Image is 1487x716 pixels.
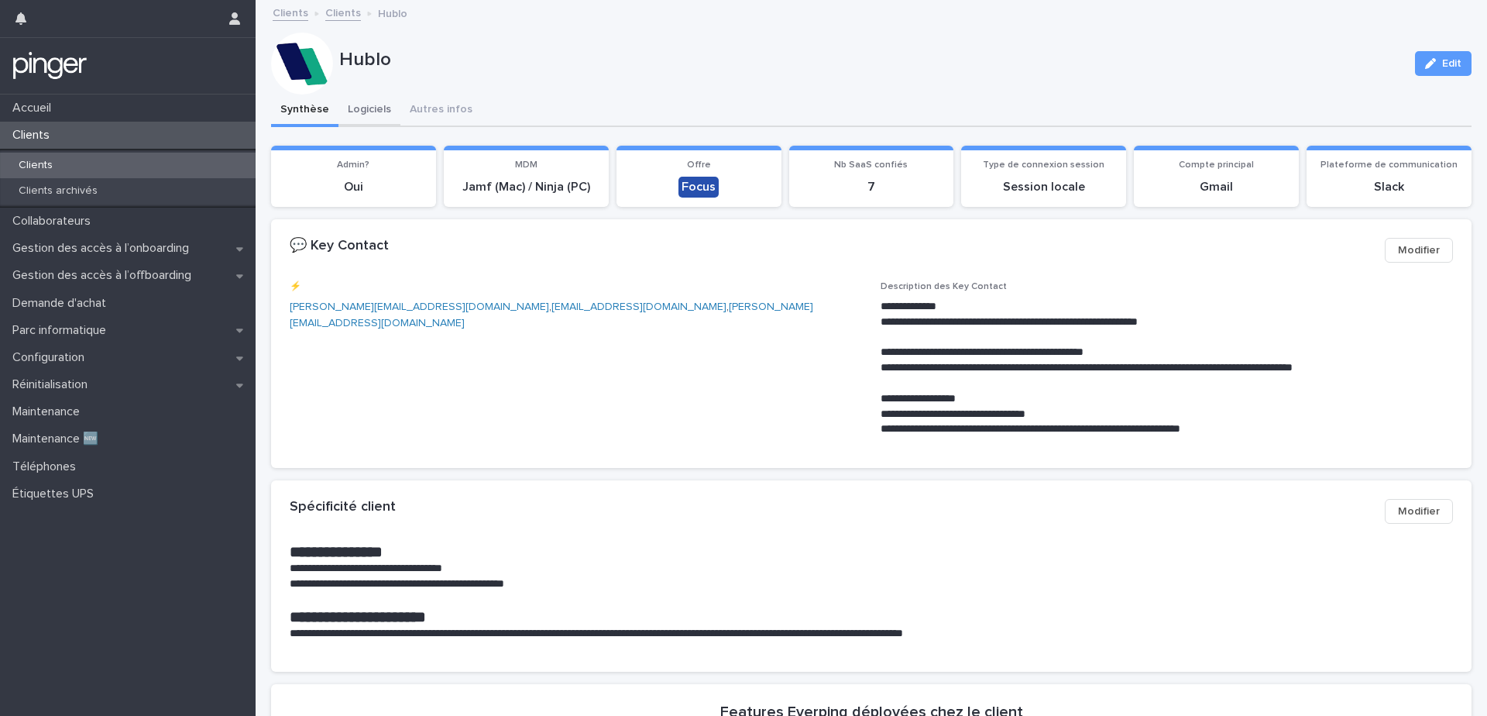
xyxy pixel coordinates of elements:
[280,180,427,194] p: Oui
[6,214,103,229] p: Collaborateurs
[290,282,301,291] span: ⚡️
[6,323,118,338] p: Parc informatique
[290,301,549,312] a: [PERSON_NAME][EMAIL_ADDRESS][DOMAIN_NAME]
[339,49,1403,71] p: Hublo
[1179,160,1254,170] span: Compte principal
[1316,180,1462,194] p: Slack
[6,128,62,143] p: Clients
[6,377,100,392] p: Réinitialisation
[6,241,201,256] p: Gestion des accès à l’onboarding
[400,95,482,127] button: Autres infos
[881,282,1007,291] span: Description des Key Contact
[1398,243,1440,258] span: Modifier
[834,160,908,170] span: Nb SaaS confiés
[378,4,407,21] p: Hublo
[337,160,369,170] span: Admin?
[453,180,599,194] p: Jamf (Mac) / Ninja (PC)
[1398,504,1440,519] span: Modifier
[6,487,106,501] p: Étiquettes UPS
[6,184,110,198] p: Clients archivés
[12,50,88,81] img: mTgBEunGTSyRkCgitkcU
[1385,499,1453,524] button: Modifier
[970,180,1117,194] p: Session locale
[6,101,64,115] p: Accueil
[983,160,1104,170] span: Type de connexion session
[6,296,118,311] p: Demande d'achat
[678,177,719,198] div: Focus
[6,159,65,172] p: Clients
[6,268,204,283] p: Gestion des accès à l’offboarding
[515,160,537,170] span: MDM
[271,95,338,127] button: Synthèse
[551,301,726,312] a: [EMAIL_ADDRESS][DOMAIN_NAME]
[1415,51,1472,76] button: Edit
[290,301,813,329] a: [PERSON_NAME][EMAIL_ADDRESS][DOMAIN_NAME]
[1143,180,1290,194] p: Gmail
[798,180,945,194] p: 7
[290,499,396,516] h2: Spécificité client
[338,95,400,127] button: Logiciels
[290,299,862,332] p: , ,
[290,238,389,255] h2: 💬 Key Contact
[6,432,111,446] p: Maintenance 🆕
[687,160,711,170] span: Offre
[1442,58,1461,69] span: Edit
[273,3,308,21] a: Clients
[6,404,92,419] p: Maintenance
[6,350,97,365] p: Configuration
[1320,160,1458,170] span: Plateforme de communication
[1385,238,1453,263] button: Modifier
[325,3,361,21] a: Clients
[6,460,88,474] p: Téléphones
